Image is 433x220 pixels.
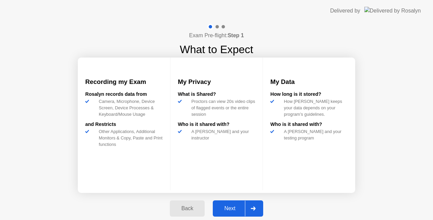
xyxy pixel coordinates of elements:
div: Who is it shared with? [270,121,348,128]
button: Next [213,200,263,217]
div: How long is it stored? [270,91,348,98]
div: How [PERSON_NAME] keeps your data depends on your program’s guidelines. [281,98,348,118]
div: A [PERSON_NAME] and your testing program [281,128,348,141]
div: Next [215,205,245,212]
h3: My Privacy [178,77,255,87]
h3: Recording my Exam [85,77,163,87]
div: A [PERSON_NAME] and your instructor [189,128,255,141]
button: Back [170,200,205,217]
div: Who is it shared with? [178,121,255,128]
div: Other Applications, Additional Monitors & Copy, Paste and Print functions [96,128,163,148]
b: Step 1 [228,32,244,38]
h1: What to Expect [180,41,253,58]
div: Delivered by [330,7,360,15]
div: Rosalyn records data from [85,91,163,98]
div: Camera, Microphone, Device Screen, Device Processes & Keyboard/Mouse Usage [96,98,163,118]
img: Delivered by Rosalyn [364,7,421,15]
h4: Exam Pre-flight: [189,31,244,40]
div: Proctors can view 20s video clips of flagged events or the entire session [189,98,255,118]
div: Back [172,205,203,212]
div: What is Shared? [178,91,255,98]
h3: My Data [270,77,348,87]
div: and Restricts [85,121,163,128]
